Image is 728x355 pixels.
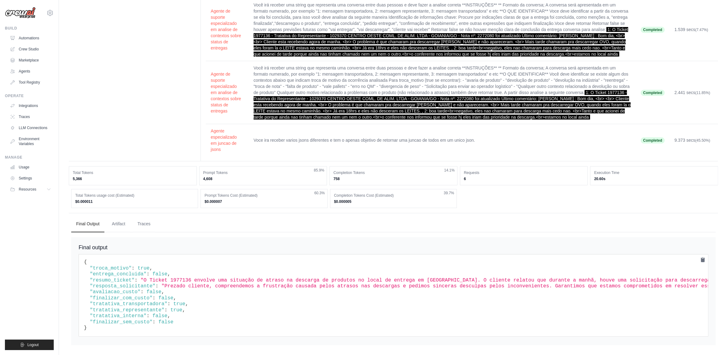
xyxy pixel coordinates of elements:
[697,325,728,355] iframe: Chat Widget
[138,266,150,271] span: true
[170,307,182,313] span: true
[19,187,36,192] span: Resources
[146,271,150,277] span: :
[444,168,455,173] span: 14.1%
[254,90,631,120] span: 1: O Ticket 1977136 - Tratativa do Representante - 1029370 CENTRO OESTE COML. DE ALIM. LTDA - GOI...
[334,193,453,198] dt: Completion Tokens Cost (Estimated)
[670,61,718,124] td: 2.441 secs
[164,307,167,313] span: :
[90,301,168,307] span: "tratativa_transportadora"
[5,26,54,31] div: Build
[173,301,185,307] span: true
[153,319,156,325] span: :
[167,301,170,307] span: :
[249,61,636,124] td: Você irá receber uma string que representa uma conversa entre duas pessoas e deve fazer a analise...
[7,184,54,194] button: Resources
[73,176,193,181] dd: 5,366
[90,283,156,289] span: "resposta_solicitante"
[90,271,147,277] span: "entrega_concluida"
[249,124,636,156] td: Voce ira receber varios jsons diferentes e tem o apenas objetivo de retornar uma juncao de todos ...
[182,307,185,313] span: ,
[153,271,168,277] span: false
[594,176,714,181] dd: 20.60s
[695,91,710,95] span: (11.85%)
[162,289,165,295] span: ,
[150,266,153,271] span: ,
[641,90,665,96] span: Completed
[211,128,243,152] button: Agente especializado em juncao de jsons
[167,271,170,277] span: ,
[641,137,665,144] span: Completed
[464,176,584,181] dd: 6
[333,176,454,181] dd: 758
[90,307,165,313] span: "tratativa_representante"
[7,162,54,172] a: Usage
[84,325,87,331] span: }
[203,176,323,181] dd: 4,608
[173,295,177,301] span: ,
[185,301,189,307] span: ,
[314,191,325,195] span: 60.3%
[211,71,243,114] button: Agente de suporte especializado em analise de contextos sobre status de entregas
[7,101,54,111] a: Integrations
[464,170,584,175] dt: Requests
[211,8,243,51] button: Agente de suporte especializado em analise de contextos sobre status de entregas
[155,283,158,289] span: :
[204,199,323,204] dd: $0.000007
[167,313,170,319] span: ,
[90,313,147,319] span: "tratativa_interna"
[90,295,153,301] span: "finalizar_com_custo"
[75,199,194,204] dd: $0.000011
[146,289,162,295] span: false
[5,93,54,98] div: Operate
[134,278,138,283] span: :
[153,295,156,301] span: :
[594,170,714,175] dt: Execution Time
[90,289,141,295] span: "avaliacao_custo"
[79,244,107,250] span: Final output
[107,216,130,232] button: Artifact
[314,168,324,173] span: 85.9%
[132,266,135,271] span: :
[133,216,155,232] button: Traces
[7,55,54,65] a: Marketplace
[5,155,54,160] div: Manage
[84,259,87,265] span: {
[641,27,665,33] span: Completed
[203,170,323,175] dt: Prompt Tokens
[73,170,193,175] dt: Total Tokens
[153,313,168,319] span: false
[7,44,54,54] a: Crew Studio
[90,278,135,283] span: "resumo_ticket"
[90,319,153,325] span: "finalizar_sem_custo"
[5,340,54,350] button: Logout
[254,27,628,57] span: 1: O Ticket 1977136 - Tratativa do Representante - 1029370 CENTRO OESTE COML. DE ALIM. LTDA - GOI...
[695,28,708,32] span: (7.47%)
[27,342,39,347] span: Logout
[7,66,54,76] a: Agents
[670,124,718,156] td: 9.373 secs
[7,123,54,133] a: LLM Connections
[695,138,710,143] span: (45.50%)
[7,33,54,43] a: Automations
[7,112,54,122] a: Traces
[146,313,150,319] span: :
[75,193,194,198] dt: Total Tokens usage cost (Estimated)
[158,319,173,325] span: false
[7,77,54,87] a: Tool Registry
[697,325,728,355] div: Widget de chat
[7,134,54,149] a: Environment Variables
[5,7,36,19] img: Logo
[444,191,454,195] span: 39.7%
[333,170,454,175] dt: Completion Tokens
[90,266,132,271] span: "troca_motivo"
[334,199,453,204] dd: $0.000005
[141,289,144,295] span: :
[158,295,173,301] span: false
[7,173,54,183] a: Settings
[204,193,323,198] dt: Prompt Tokens Cost (Estimated)
[71,216,104,232] button: Final Output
